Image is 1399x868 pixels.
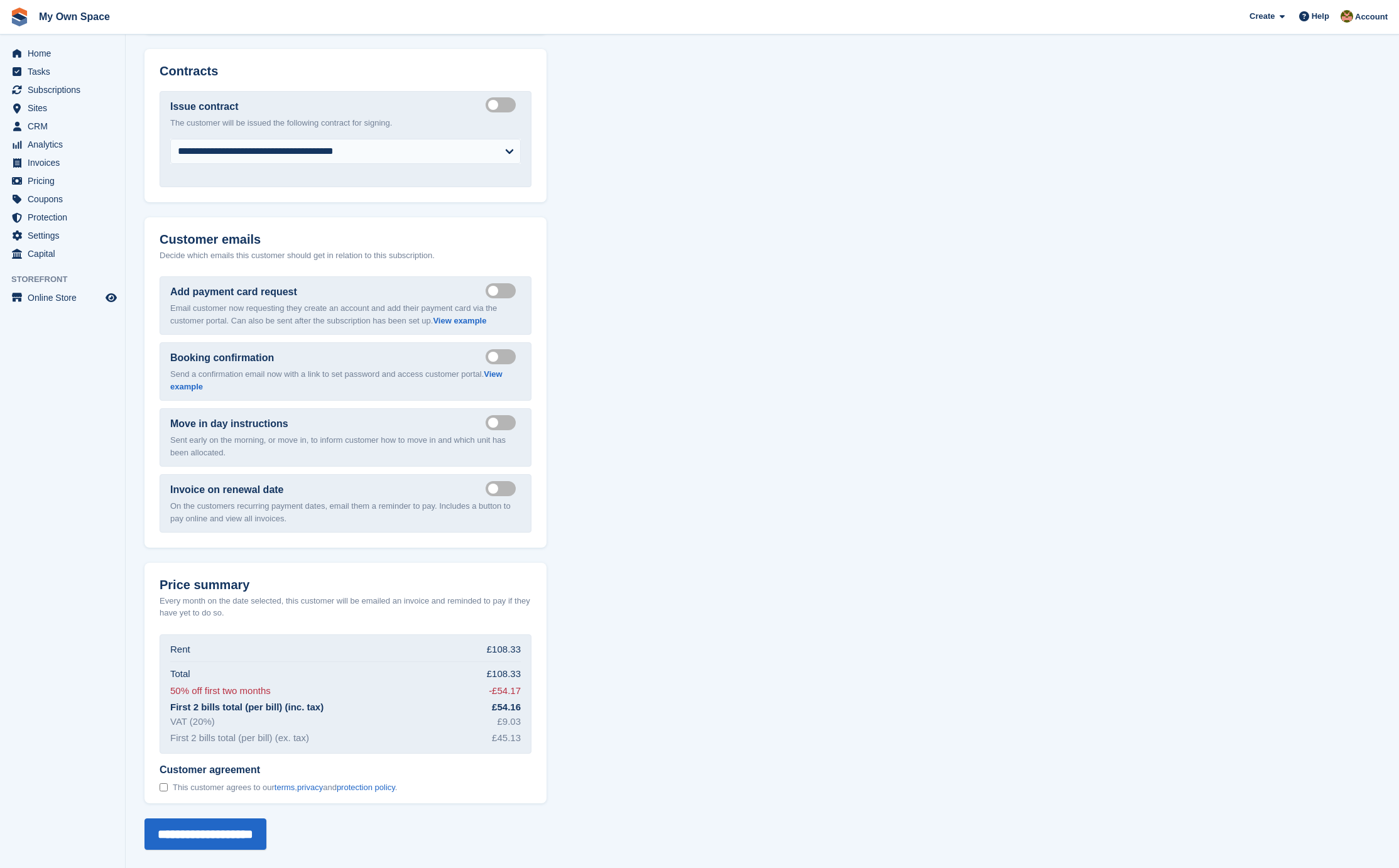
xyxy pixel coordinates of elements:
[489,684,521,698] div: -£54.17
[28,81,103,99] span: Subscriptions
[6,154,119,171] a: menu
[170,434,521,458] p: Sent early on the morning, or move in, to inform customer how to move in and which unit has been ...
[34,6,115,27] a: My Own Space
[297,783,323,792] a: privacy
[28,154,103,171] span: Invoices
[28,172,103,190] span: Pricing
[160,64,531,79] h2: Contracts
[170,731,309,746] div: First 2 bills total (per bill) (ex. tax)
[275,783,295,792] a: terms
[28,99,103,117] span: Sites
[170,667,190,681] div: Total
[160,249,531,262] p: Decide which emails this customer should get in relation to this subscription.
[487,643,521,657] div: £108.33
[6,172,119,190] a: menu
[433,316,486,325] a: View example
[170,350,274,366] label: Booking confirmation
[487,667,521,681] div: £108.33
[170,285,297,300] label: Add payment card request
[6,190,119,208] a: menu
[486,104,521,106] label: Create integrated contract
[486,487,521,489] label: Send manual payment invoice email
[104,290,119,305] a: Preview store
[6,227,119,244] a: menu
[28,190,103,208] span: Coupons
[28,289,103,307] span: Online Store
[160,595,531,619] p: Every month on the date selected, this customer will be emailed an invoice and reminded to pay if...
[170,368,521,393] p: Send a confirmation email now with a link to set password and access customer portal.
[170,500,521,524] p: On the customers recurring payment dates, email them a reminder to pay. Includes a button to pay ...
[170,482,284,497] label: Invoice on renewal date
[170,369,503,391] a: View example
[6,45,119,62] a: menu
[170,643,190,657] div: Rent
[28,245,103,263] span: Capital
[6,209,119,226] a: menu
[6,117,119,135] a: menu
[1249,10,1275,23] span: Create
[170,302,521,327] p: Email customer now requesting they create an account and add their payment card via the customer ...
[160,232,531,247] h2: Customer emails
[6,136,119,153] a: menu
[492,700,521,715] div: £54.16
[1355,11,1388,23] span: Account
[170,715,215,729] div: VAT (20%)
[1312,10,1329,23] span: Help
[6,81,119,99] a: menu
[6,99,119,117] a: menu
[497,715,521,729] div: £9.03
[170,700,324,715] div: First 2 bills total (per bill) (inc. tax)
[6,245,119,263] a: menu
[28,209,103,226] span: Protection
[486,421,521,423] label: Send move in day email
[492,731,521,746] div: £45.13
[170,416,288,431] label: Move in day instructions
[160,783,168,791] input: Customer agreement This customer agrees to ourterms,privacyandprotection policy.
[160,578,531,592] h2: Price summary
[173,783,397,793] span: This customer agrees to our , and .
[160,764,397,776] span: Customer agreement
[28,45,103,62] span: Home
[170,117,521,129] p: The customer will be issued the following contract for signing.
[11,273,125,286] span: Storefront
[170,684,271,698] div: 50% off first two months
[28,117,103,135] span: CRM
[486,290,521,291] label: Send payment card request email
[28,227,103,244] span: Settings
[486,355,521,357] label: Send booking confirmation email
[10,8,29,26] img: stora-icon-8386f47178a22dfd0bd8f6a31ec36ba5ce8667c1dd55bd0f319d3a0aa187defe.svg
[170,99,238,114] label: Issue contract
[6,63,119,80] a: menu
[6,289,119,307] a: menu
[28,63,103,80] span: Tasks
[337,783,395,792] a: protection policy
[28,136,103,153] span: Analytics
[1341,10,1353,23] img: Keely Collin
